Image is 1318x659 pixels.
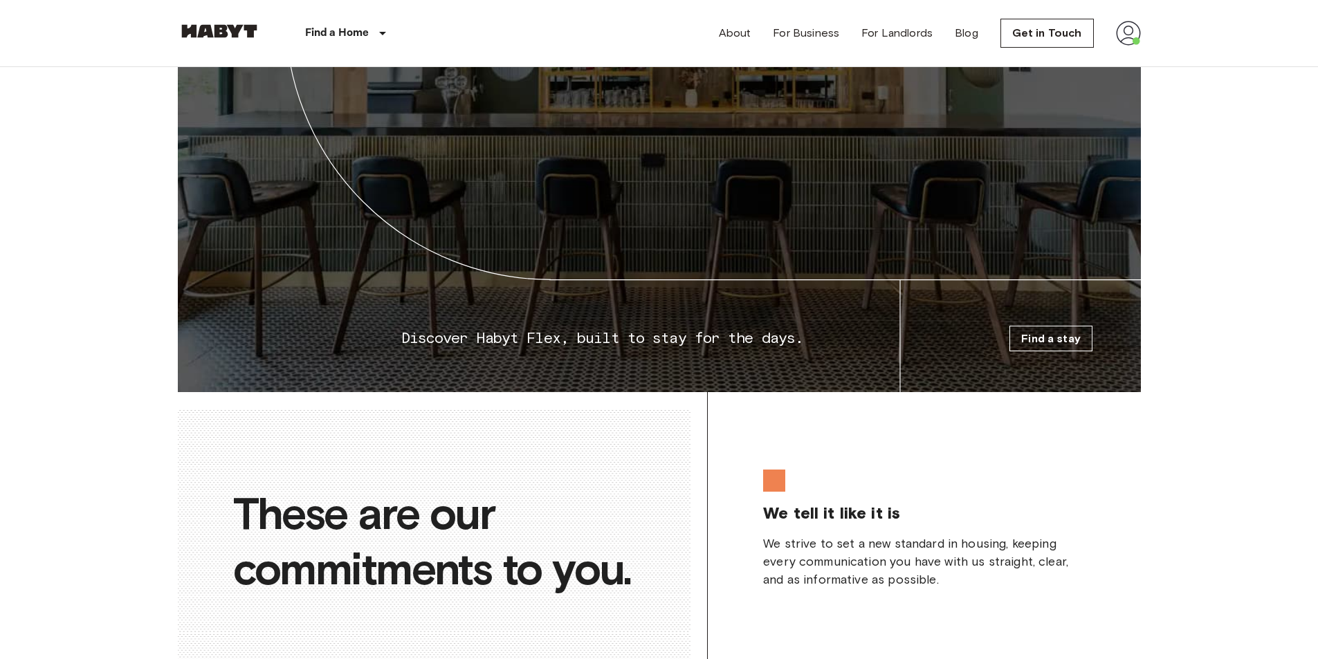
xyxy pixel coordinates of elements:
[763,535,1086,588] span: We strive to set a new standard in housing, keeping every communication you have with us straight...
[861,25,933,41] a: For Landlords
[305,25,369,41] p: Find a Home
[1009,326,1092,351] a: Find a stay
[955,25,978,41] a: Blog
[1116,21,1141,46] img: avatar
[773,25,839,41] a: For Business
[763,503,1086,523] span: We tell it like it is
[233,486,636,597] p: These are our commitments to you.
[719,25,751,41] a: About
[178,24,261,38] img: Habyt
[1000,19,1094,48] a: Get in Touch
